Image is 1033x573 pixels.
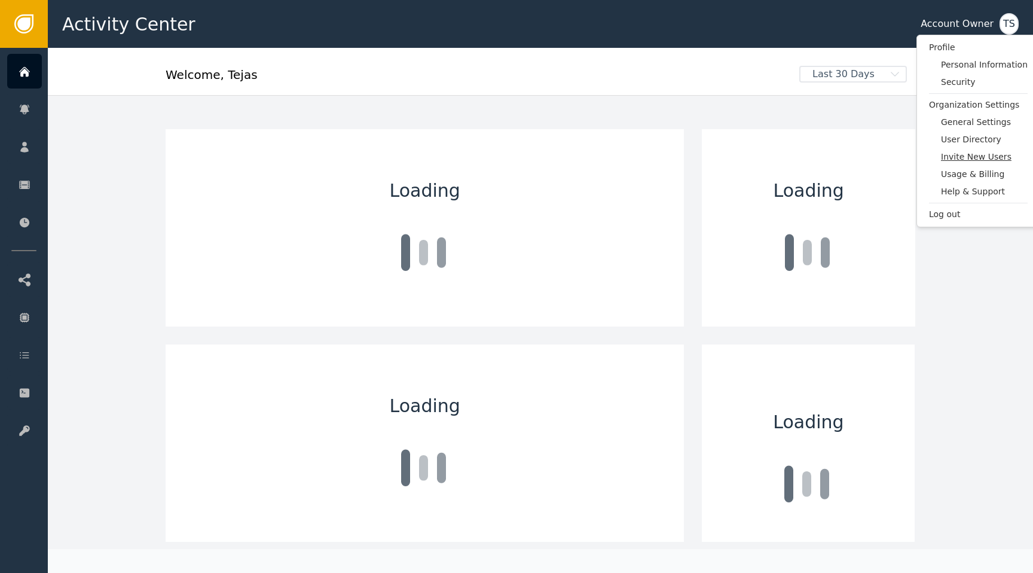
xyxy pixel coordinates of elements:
[941,168,1028,181] span: Usage & Billing
[929,208,1028,221] span: Log out
[941,185,1028,198] span: Help & Support
[921,17,994,31] div: Account Owner
[941,59,1028,71] span: Personal Information
[390,392,460,419] span: Loading
[929,41,1028,54] span: Profile
[941,116,1028,129] span: General Settings
[773,409,843,435] span: Loading
[791,66,915,83] button: Last 30 Days
[941,151,1028,163] span: Invite New Users
[166,66,791,92] div: Welcome , Tejas
[774,177,844,204] span: Loading
[929,99,1028,111] span: Organization Settings
[800,67,887,81] span: Last 30 Days
[1000,13,1019,35] button: TS
[941,76,1028,89] span: Security
[941,133,1028,146] span: User Directory
[62,11,195,38] span: Activity Center
[390,177,460,204] span: Loading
